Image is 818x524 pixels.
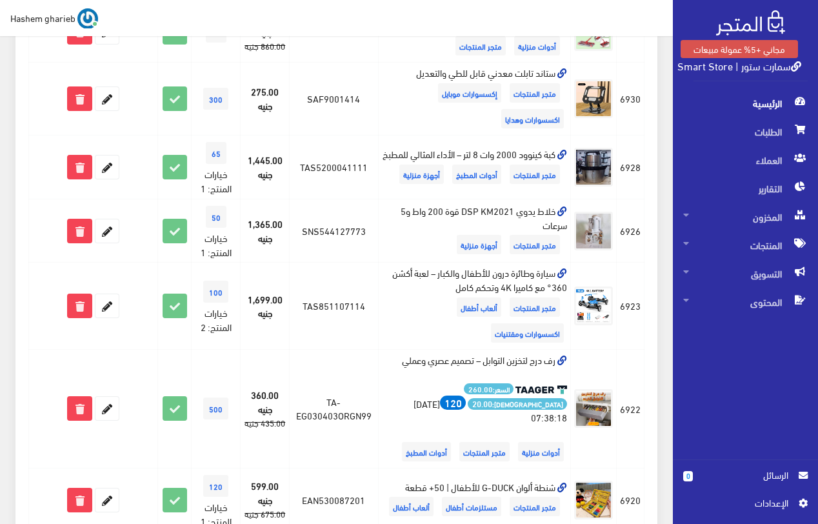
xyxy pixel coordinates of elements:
[683,259,808,288] span: التسويق
[510,165,560,184] span: متجر المنتجات
[203,281,228,303] span: 100
[510,235,560,254] span: متجر المنتجات
[244,38,285,54] strike: 860.00 جنيه
[514,36,560,55] span: أدوات منزلية
[241,63,290,136] td: 275.00 جنيه
[201,303,232,336] span: خيارات المنتج: 2
[206,206,226,228] span: 50
[515,385,567,394] img: taager-logo-original.svg
[683,174,808,203] span: التقارير
[244,415,285,430] strike: 435.00 جنيه
[574,389,613,428] img: 307a1e3d-f002-4b08-87d5-ee2db3a02df3.png
[683,468,808,496] a: 0 الرسائل
[673,174,818,203] a: التقارير
[241,263,290,350] td: 1,699.00 جنيه
[683,203,808,231] span: المخزون
[510,83,560,103] span: متجر المنتجات
[455,36,506,55] span: متجر المنتجات
[703,468,788,482] span: الرسائل
[683,89,808,117] span: الرئيسية
[244,506,285,521] strike: 675.00 جنيه
[574,79,613,118] img: stand-tablt-maadny-kabl-llty-oaltaadyl.jpg
[241,350,290,469] td: 360.00 جنيه
[241,199,290,263] td: 1,365.00 جنيه
[683,288,808,316] span: المحتوى
[457,297,501,317] span: ألعاب أطفال
[617,63,644,136] td: 6930
[617,350,644,469] td: 6922
[77,8,98,29] img: ...
[501,109,564,128] span: اكسسوارات وهدايا
[201,165,232,197] span: خيارات المنتج: 1
[617,136,644,199] td: 6928
[683,146,808,174] span: العملاء
[378,136,570,199] td: كبة كينوود 2000 وات 8 لتر – الأداء المثالي للمطبخ
[399,165,444,184] span: أجهزة منزلية
[693,496,788,510] span: اﻹعدادات
[203,475,228,497] span: 120
[10,8,98,28] a: ... Hashem gharieb
[290,199,379,263] td: SNS544127773
[464,383,514,394] span: السعر:
[444,394,462,410] strong: 120
[378,350,570,469] td: رف درج لتخزين التوابل – تصميم عصري وعملي
[617,199,644,263] td: 6926
[206,142,226,164] span: 65
[673,89,818,117] a: الرئيسية
[683,117,808,146] span: الطلبات
[574,212,613,250] img: khlat-ydoy-dsp-km2021-ko-200-oat-o5-sraaat.jpg
[290,63,379,136] td: SAF9001414
[452,165,501,184] span: أدوات المطبخ
[683,471,693,481] span: 0
[459,442,510,461] span: متجر المنتجات
[402,442,451,461] span: أدوات المطبخ
[468,398,567,410] span: [DEMOGRAPHIC_DATA]:
[673,117,818,146] a: الطلبات
[574,287,613,325] img: syar-otayr-dron-llatfal-oalkbar-laab-akshn-360-maa-kamyra-4k-othkm-kaml.jpg
[677,56,801,75] a: سمارت ستور | Smart Store
[510,297,560,317] span: متجر المنتجات
[382,381,567,425] div: [DATE] 07:38:18
[673,231,818,259] a: المنتجات
[378,63,570,136] td: ستاند تابلت معدني قابل للطي والتعديل
[201,228,232,261] span: خيارات المنتج: 1
[290,263,379,350] td: TAS851107114
[241,136,290,199] td: 1,445.00 جنيه
[290,136,379,199] td: TAS5200041111
[491,323,564,343] span: اكسسوارات ومقتنيات
[518,442,564,461] span: أدوات منزلية
[10,10,75,26] span: Hashem gharieb
[716,10,785,35] img: .
[681,40,798,58] a: مجاني +5% عمولة مبيعات
[574,148,613,186] img: kb-kynood-2000-oat-8-ltr-aladaaa-almthaly-llmtbkh.jpg
[472,397,492,410] strong: 20.00
[15,436,65,485] iframe: Drift Widget Chat Controller
[673,146,818,174] a: العملاء
[683,231,808,259] span: المنتجات
[389,497,434,516] span: ألعاب أطفال
[438,83,501,103] span: إكسسوارات موبايل
[442,497,501,516] span: مستلزمات أطفال
[468,383,493,394] strong: 260.00
[617,263,644,350] td: 6923
[673,288,818,316] a: المحتوى
[378,199,570,263] td: خلاط يدوي DSP KM2021 قوة 200 واط و5 سرعات
[683,496,808,516] a: اﻹعدادات
[574,481,613,519] img: shnt-aloan-g-duck-llatfal-50-ktaa.jpg
[203,88,228,110] span: 300
[510,497,560,516] span: متجر المنتجات
[457,235,501,254] span: أجهزة منزلية
[673,203,818,231] a: المخزون
[203,398,228,419] span: 500
[290,350,379,469] td: TA-EG030403ORGN99
[378,263,570,350] td: سيارة وطائرة درون للأطفال والكبار – لعبة أكشن 360° مع كاميرا 4K وتحكم كامل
